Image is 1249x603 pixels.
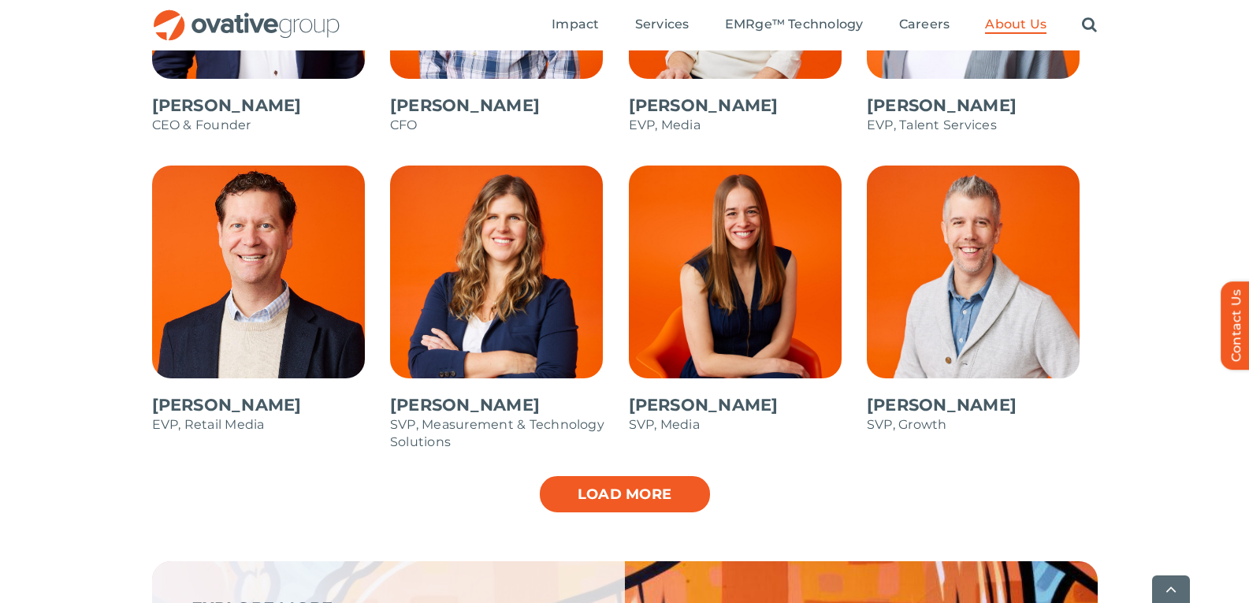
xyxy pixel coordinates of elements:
[1082,17,1097,34] a: Search
[635,17,690,34] a: Services
[635,17,690,32] span: Services
[725,17,864,34] a: EMRge™ Technology
[538,475,712,514] a: Load more
[552,17,599,32] span: Impact
[899,17,950,34] a: Careers
[552,17,599,34] a: Impact
[985,17,1046,32] span: About Us
[985,17,1046,34] a: About Us
[152,8,341,23] a: OG_Full_horizontal_RGB
[725,17,864,32] span: EMRge™ Technology
[899,17,950,32] span: Careers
